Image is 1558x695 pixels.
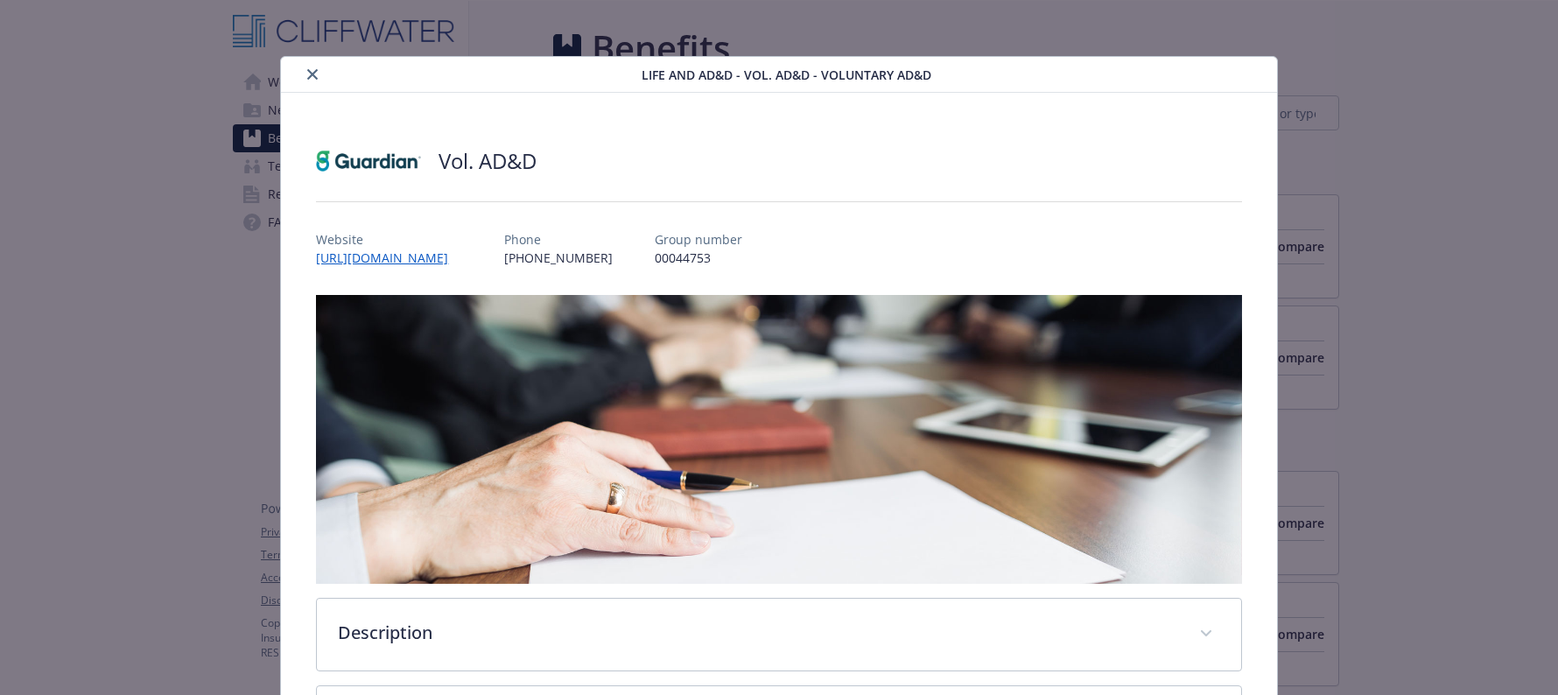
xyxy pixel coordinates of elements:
p: Description [338,620,1177,646]
a: [URL][DOMAIN_NAME] [316,249,462,266]
button: close [302,64,323,85]
p: Website [316,230,462,249]
p: 00044753 [655,249,742,267]
div: Description [317,599,1240,670]
img: Guardian [316,135,421,187]
p: Group number [655,230,742,249]
h2: Vol. AD&D [439,146,537,176]
img: banner [316,295,1241,584]
p: Phone [504,230,613,249]
p: [PHONE_NUMBER] [504,249,613,267]
span: Life and AD&D - Vol. AD&D - Voluntary AD&D [642,66,931,84]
